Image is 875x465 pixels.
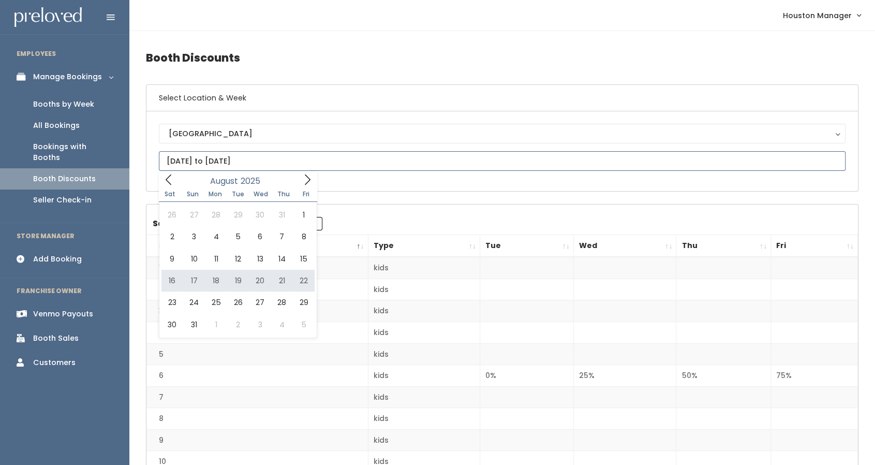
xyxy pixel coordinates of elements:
td: 9 [146,429,368,451]
span: August 8, 2025 [293,226,315,248]
span: August 14, 2025 [271,248,293,270]
span: August 26, 2025 [227,292,249,313]
div: [GEOGRAPHIC_DATA] [169,128,836,139]
span: September 1, 2025 [205,314,227,336]
div: Customers [33,357,76,368]
span: August 9, 2025 [161,248,183,270]
td: kids [368,365,480,387]
label: Search: [153,217,322,230]
span: August 6, 2025 [249,226,271,248]
span: Sun [181,191,204,197]
span: August 21, 2025 [271,270,293,292]
span: September 3, 2025 [249,314,271,336]
span: Wed [249,191,272,197]
span: August 22, 2025 [293,270,315,292]
div: Add Booking [33,254,82,265]
td: 50% [676,365,771,387]
span: August 31, 2025 [183,314,205,336]
input: August 23 - August 29, 2025 [159,151,846,171]
td: 4 [146,322,368,344]
td: kids [368,408,480,430]
td: 0% [480,365,574,387]
div: Booth Sales [33,333,79,344]
td: kids [368,279,480,300]
div: Manage Bookings [33,71,102,82]
span: August 24, 2025 [183,292,205,313]
span: August 4, 2025 [205,226,227,248]
th: Fri: activate to sort column ascending [771,235,858,257]
th: Booth Number: activate to sort column descending [146,235,368,257]
td: 2 [146,279,368,300]
span: August 3, 2025 [183,226,205,248]
span: August 20, 2025 [249,270,271,292]
span: Thu [272,191,295,197]
th: Thu: activate to sort column ascending [676,235,771,257]
span: August 1, 2025 [293,204,315,226]
span: August 16, 2025 [161,270,183,292]
span: August 18, 2025 [205,270,227,292]
th: Tue: activate to sort column ascending [480,235,574,257]
td: kids [368,322,480,344]
span: Mon [204,191,227,197]
div: All Bookings [33,120,80,131]
span: August 19, 2025 [227,270,249,292]
span: July 29, 2025 [227,204,249,226]
div: Bookings with Booths [33,141,113,163]
span: Fri [295,191,318,197]
td: 3 [146,300,368,322]
span: August [210,177,238,185]
td: kids [368,257,480,279]
span: Tue [227,191,249,197]
span: September 2, 2025 [227,314,249,336]
td: 8 [146,408,368,430]
a: Houston Manager [773,4,871,26]
td: 7 [146,386,368,408]
span: August 25, 2025 [205,292,227,313]
th: Type: activate to sort column ascending [368,235,480,257]
span: September 5, 2025 [293,314,315,336]
th: Wed: activate to sort column ascending [573,235,676,257]
span: August 5, 2025 [227,226,249,248]
td: kids [368,386,480,408]
td: kids [368,343,480,365]
span: July 30, 2025 [249,204,271,226]
span: July 28, 2025 [205,204,227,226]
span: August 11, 2025 [205,248,227,270]
td: 75% [771,365,858,387]
span: August 23, 2025 [161,292,183,313]
input: Year [238,175,269,187]
img: preloved logo [14,7,82,27]
span: August 28, 2025 [271,292,293,313]
td: 6 [146,365,368,387]
span: July 26, 2025 [161,204,183,226]
span: July 27, 2025 [183,204,205,226]
div: Booths by Week [33,99,94,110]
td: 5 [146,343,368,365]
div: Booth Discounts [33,173,96,184]
h6: Select Location & Week [146,85,858,111]
td: 1 [146,257,368,279]
h4: Booth Discounts [146,43,858,72]
td: 25% [573,365,676,387]
span: September 4, 2025 [271,314,293,336]
td: kids [368,429,480,451]
span: Houston Manager [783,10,852,21]
span: August 30, 2025 [161,314,183,336]
span: Sat [159,191,182,197]
span: August 17, 2025 [183,270,205,292]
span: August 27, 2025 [249,292,271,313]
span: August 10, 2025 [183,248,205,270]
span: August 29, 2025 [293,292,315,313]
div: Seller Check-in [33,195,92,206]
button: [GEOGRAPHIC_DATA] [159,124,846,143]
span: August 15, 2025 [293,248,315,270]
span: August 7, 2025 [271,226,293,248]
td: kids [368,300,480,322]
span: August 13, 2025 [249,248,271,270]
span: July 31, 2025 [271,204,293,226]
span: August 2, 2025 [161,226,183,248]
span: August 12, 2025 [227,248,249,270]
div: Venmo Payouts [33,309,93,319]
